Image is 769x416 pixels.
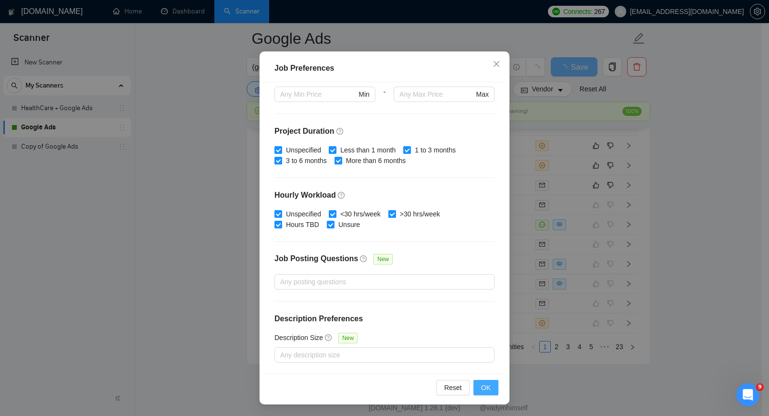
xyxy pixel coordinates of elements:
span: question-circle [325,334,333,341]
span: OK [481,382,491,393]
h4: Job Posting Questions [274,253,358,265]
h4: Hourly Workload [274,189,495,201]
input: Any Min Price [280,89,357,100]
input: Any Max Price [399,89,474,100]
span: >30 hrs/week [396,209,444,219]
span: More than 6 months [342,155,410,166]
button: OK [473,380,498,395]
span: close [493,60,500,68]
span: question-circle [360,255,368,263]
span: Min [359,89,370,100]
span: 9 [756,383,764,391]
span: Unspecified [282,145,325,155]
button: Reset [436,380,470,395]
iframe: Intercom live chat [736,383,759,406]
span: Unspecified [282,209,325,219]
span: Hours TBD [282,219,323,230]
span: New [373,254,393,265]
span: 3 to 6 months [282,155,331,166]
span: Max [476,89,489,100]
span: 1 to 3 months [411,145,459,155]
div: Job Preferences [274,63,495,74]
button: Close [484,51,509,77]
span: Reset [444,382,462,393]
span: Less than 1 month [336,145,399,155]
span: Unsure [335,219,364,230]
h4: Description Preferences [274,313,495,325]
h5: Description Size [274,332,323,343]
span: question-circle [338,191,346,199]
h4: Project Duration [274,126,495,137]
span: New [338,333,358,343]
span: <30 hrs/week [336,209,384,219]
div: - [375,87,394,113]
span: question-circle [336,127,344,135]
